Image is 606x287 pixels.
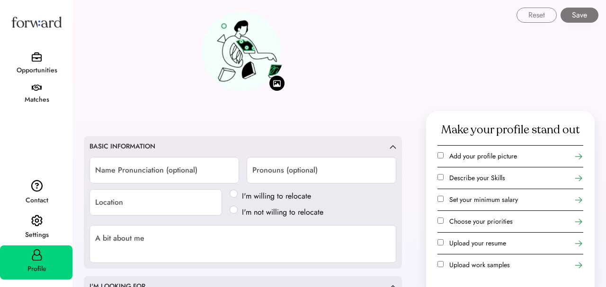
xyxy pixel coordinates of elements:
div: Matches [1,94,72,105]
button: Reset [517,8,557,23]
div: Opportunities [1,65,72,76]
label: Upload work samples [449,260,510,270]
img: Forward logo [9,8,63,36]
img: handshake.svg [32,85,42,91]
img: briefcase.svg [32,52,42,62]
label: I'm willing to relocate [239,191,326,202]
label: I'm not willing to relocate [239,207,326,218]
label: Choose your priorities [449,217,513,226]
div: Settings [1,229,72,241]
img: caret-up.svg [390,145,396,149]
label: Upload your resume [449,238,506,248]
label: Describe your Skills [449,173,505,183]
div: Contact [1,195,72,206]
label: Add your profile picture [449,151,517,161]
div: Make your profile stand out [441,122,580,138]
img: contact.svg [31,180,43,192]
button: Save [561,8,598,23]
img: preview-avatar.png [201,11,285,91]
img: settings.svg [31,215,43,227]
div: BASIC INFORMATION [89,142,155,151]
label: Set your minimum salary [449,195,518,204]
div: Profile [1,263,72,275]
